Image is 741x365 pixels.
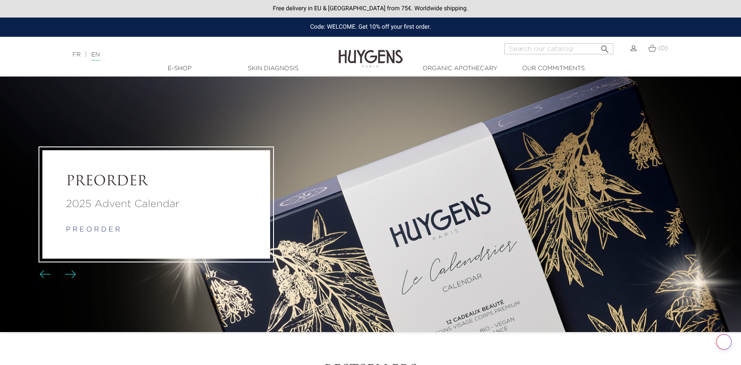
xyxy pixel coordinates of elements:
[137,64,223,73] a: E-Shop
[68,50,302,60] div: |
[66,174,247,190] a: PREORDER
[600,42,610,52] i: 
[658,45,668,51] span: (0)
[66,196,247,212] a: 2025 Advent Calendar
[66,226,120,233] a: p r e o r d e r
[43,268,71,281] div: Carousel buttons
[511,64,596,73] a: Our commitments
[504,43,613,54] input: Search
[339,36,403,69] img: Huygens
[230,64,316,73] a: Skin Diagnosis
[72,52,80,58] a: FR
[91,52,100,61] a: EN
[417,64,503,73] a: Organic Apothecary
[597,41,613,52] button: 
